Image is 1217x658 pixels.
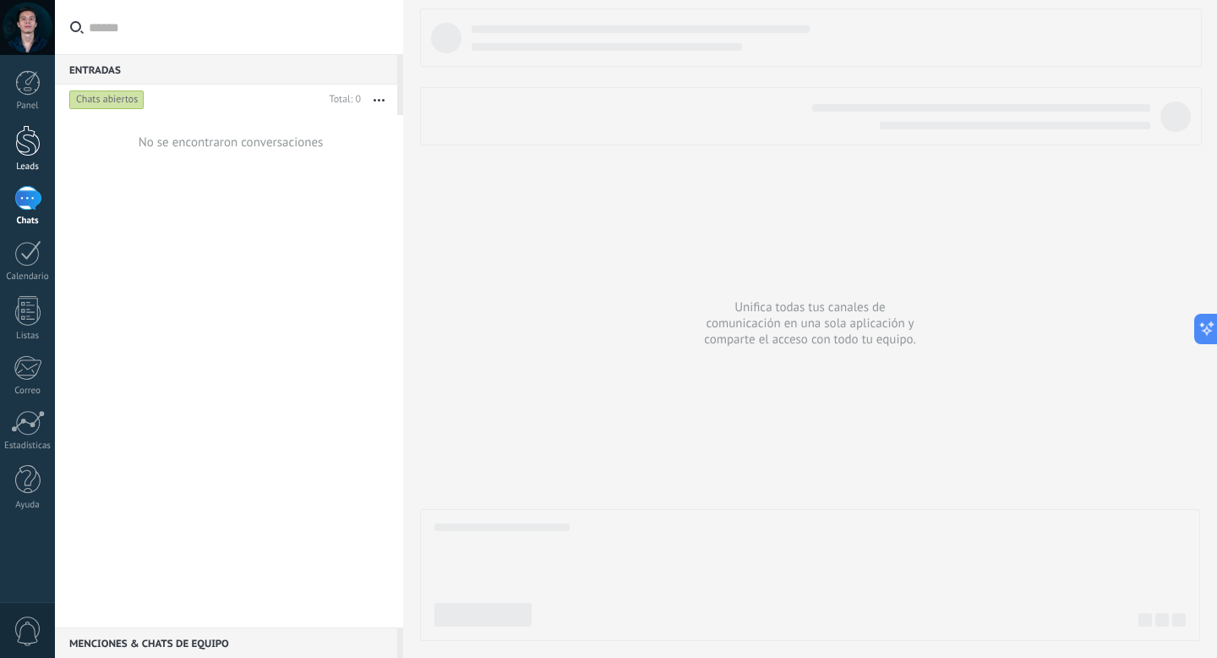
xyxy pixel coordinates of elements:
[3,500,52,511] div: Ayuda
[3,331,52,342] div: Listas
[55,628,397,658] div: Menciones & Chats de equipo
[69,90,145,110] div: Chats abiertos
[3,101,52,112] div: Panel
[3,162,52,173] div: Leads
[323,91,361,108] div: Total: 0
[3,441,52,452] div: Estadísticas
[3,271,52,282] div: Calendario
[3,216,52,227] div: Chats
[55,54,397,85] div: Entradas
[139,134,324,151] div: No se encontraron conversaciones
[3,386,52,397] div: Correo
